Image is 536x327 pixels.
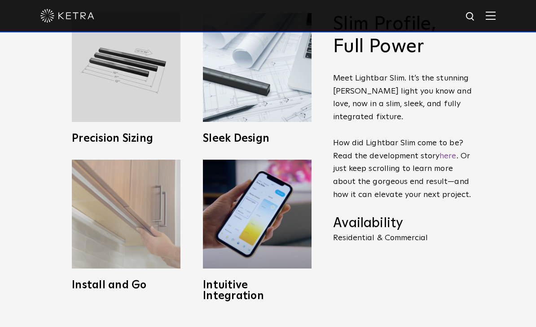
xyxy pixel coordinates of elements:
img: ketra-logo-2019-white [40,9,94,22]
img: Hamburger%20Nav.svg [486,11,496,20]
h4: Availability [333,215,472,232]
img: L30_SlimProfile [203,13,312,122]
img: L30_SystemIntegration [203,160,312,269]
h3: Intuitive Integration [203,280,312,301]
h3: Install and Go [72,280,180,291]
a: here [439,152,456,160]
img: L30_Custom_Length_Black-2 [72,13,180,122]
img: LS0_Easy_Install [72,160,180,269]
h2: Slim Profile, Full Power [333,13,472,58]
img: search icon [465,11,476,22]
p: Residential & Commercial [333,234,472,242]
h3: Sleek Design [203,133,312,144]
h3: Precision Sizing [72,133,180,144]
p: Meet Lightbar Slim. It’s the stunning [PERSON_NAME] light you know and love, now in a slim, sleek... [333,72,472,202]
